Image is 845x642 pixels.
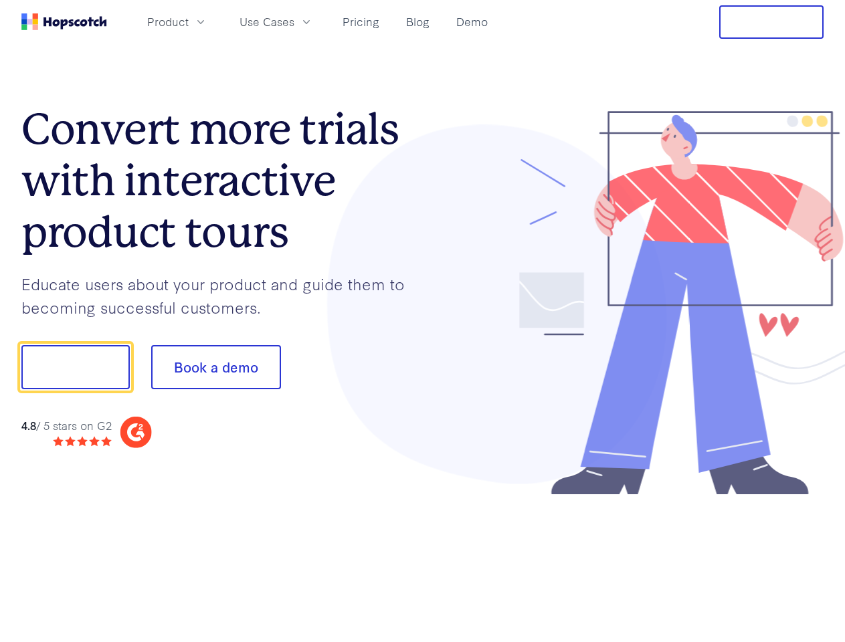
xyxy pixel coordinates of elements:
[21,104,423,257] h1: Convert more trials with interactive product tours
[719,5,824,39] button: Free Trial
[139,11,215,33] button: Product
[401,11,435,33] a: Blog
[21,417,36,433] strong: 4.8
[21,345,130,389] button: Show me!
[21,417,112,434] div: / 5 stars on G2
[147,13,189,30] span: Product
[240,13,294,30] span: Use Cases
[151,345,281,389] button: Book a demo
[21,272,423,318] p: Educate users about your product and guide them to becoming successful customers.
[337,11,385,33] a: Pricing
[21,13,107,30] a: Home
[231,11,321,33] button: Use Cases
[451,11,493,33] a: Demo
